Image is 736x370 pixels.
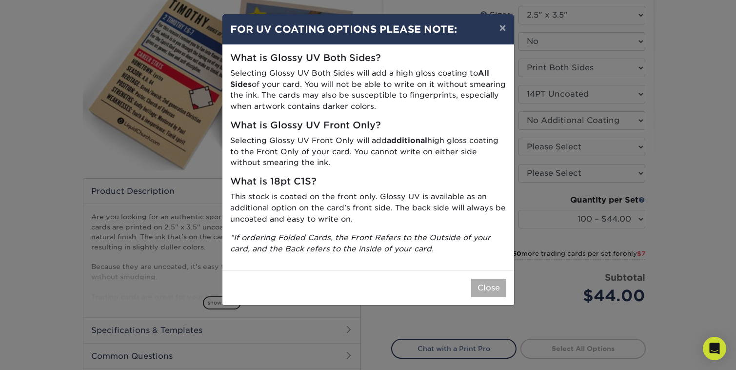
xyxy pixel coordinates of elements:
p: This stock is coated on the front only. Glossy UV is available as an additional option on the car... [230,191,506,225]
h5: What is 18pt C1S? [230,176,506,187]
button: Close [471,279,506,297]
div: Open Intercom Messenger [703,337,726,360]
i: *If ordering Folded Cards, the Front Refers to the Outside of your card, and the Back refers to t... [230,233,491,253]
p: Selecting Glossy UV Both Sides will add a high gloss coating to of your card. You will not be abl... [230,68,506,112]
strong: additional [387,136,427,145]
strong: All Sides [230,68,489,89]
h5: What is Glossy UV Front Only? [230,120,506,131]
p: Selecting Glossy UV Front Only will add high gloss coating to the Front Only of your card. You ca... [230,135,506,168]
h4: FOR UV COATING OPTIONS PLEASE NOTE: [230,22,506,37]
button: × [491,14,514,41]
h5: What is Glossy UV Both Sides? [230,53,506,64]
